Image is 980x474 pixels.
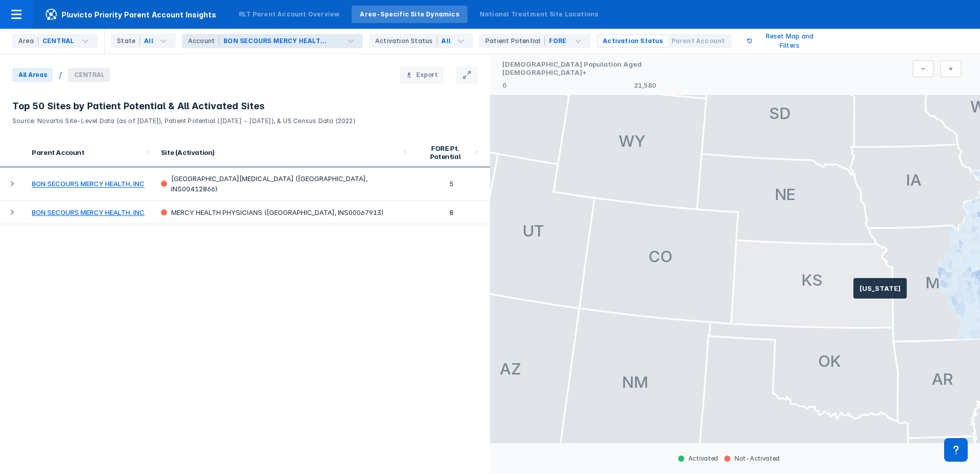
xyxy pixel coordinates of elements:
div: Patient Potential [485,36,545,46]
div: State [117,36,140,46]
button: Export [400,66,444,84]
div: Activation Status [375,36,437,46]
div: Area-Specific Site Dynamics [360,10,459,19]
p: 21,580 [634,82,656,89]
div: MERCY HEALTH PHYSICIANS ([GEOGRAPHIC_DATA], INS00067913) [161,207,406,218]
div: Parent Account [32,148,142,156]
button: Activation Status [599,36,667,46]
div: FORE Pt. Potential [419,144,472,161]
span: Parent Account [671,36,725,46]
div: Area [18,36,38,46]
span: Pluvicto Priority Parent Account Insights [33,8,229,21]
span: Activation Status [603,36,663,46]
a: Area-Specific Site Dynamics [352,6,467,23]
button: Parent Account [667,36,729,46]
a: BON SECOURS MERCY HEALTH, INC [32,180,145,188]
div: BON SECOURS MERCY HEALTH, INC [223,36,330,46]
div: Account [188,36,219,46]
div: Activated [675,455,721,463]
div: / [59,70,62,80]
a: RLT Parent Account Overview [231,6,348,23]
td: 8 [413,201,490,224]
p: Reset Map and Filters [754,32,824,50]
div: Contact Support [944,438,968,462]
span: Export [416,70,438,80]
td: 5 [413,167,490,201]
a: National Treatment Site Locations [472,6,607,23]
div: All [144,36,153,46]
div: RLT Parent Account Overview [239,10,339,19]
h3: Top 50 Sites by Patient Potential & All Activated Sites [12,100,478,112]
div: Site (Activation) [161,148,400,156]
button: Reset Map and Filters [734,29,837,53]
div: [GEOGRAPHIC_DATA][MEDICAL_DATA] ([GEOGRAPHIC_DATA], INS00412866) [161,173,406,194]
p: Source: Novartis Site-Level Data (as of [DATE]), Patient Potential ([DATE] - [DATE]), & US Census... [12,112,478,126]
div: National Treatment Site Locations [480,10,599,19]
div: CENTRAL [43,36,74,46]
div: FORE [549,36,566,46]
span: All Areas [12,68,53,82]
a: BON SECOURS MERCY HEALTH, INC [32,208,145,216]
div: Not-Activated [721,455,783,463]
p: 0 [502,82,506,89]
div: All [441,36,451,46]
h1: [DEMOGRAPHIC_DATA] Population Aged [DEMOGRAPHIC_DATA]+ [502,60,656,79]
span: CENTRAL [68,68,110,82]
